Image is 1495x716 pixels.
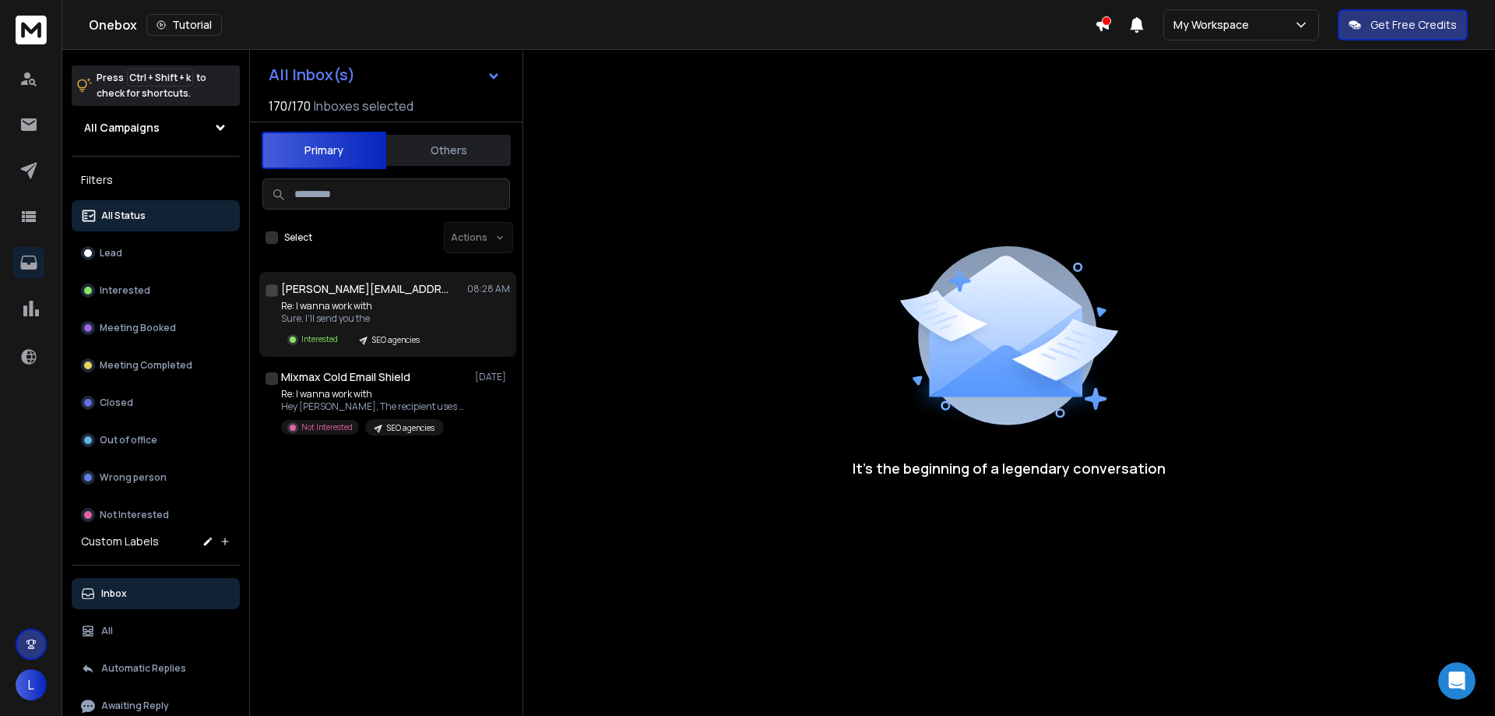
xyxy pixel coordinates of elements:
div: joined the conversation [88,97,244,111]
button: L [16,669,47,700]
p: Interested [100,284,150,297]
div: Close [273,6,301,34]
div: joined the conversation [67,324,266,338]
button: Start recording [99,510,111,523]
div: Onebox [89,14,1095,36]
iframe: Intercom live chat [1438,662,1476,700]
button: All Status [72,200,240,231]
button: Upload attachment [24,510,37,523]
button: Lead [72,238,240,269]
b: Lakshita [88,98,133,109]
h1: All Inbox(s) [269,67,355,83]
p: Re: I wanna work with [281,388,468,400]
img: Profile image for Raj [47,323,62,339]
button: Primary [262,132,386,169]
div: Raj says… [12,357,299,540]
div: Lakshita says… [12,129,299,260]
p: SEO agencies [387,422,434,434]
p: Out of office [100,434,157,446]
button: Wrong person [72,462,240,493]
button: Others [386,133,511,168]
p: Not Interested [100,509,169,521]
p: Interested [301,333,338,345]
button: Gif picker [74,510,86,523]
button: Inbox [72,578,240,609]
button: Not Interested [72,499,240,531]
button: Meeting Booked [72,312,240,344]
div: Lakshita says… [12,93,299,129]
button: All Inbox(s) [256,59,513,90]
p: Meeting Booked [100,322,176,334]
p: Inbox [101,587,127,600]
p: SEO agencies [372,334,420,346]
p: Automatic Replies [101,662,186,675]
button: Emoji picker [49,510,62,523]
button: Tutorial [146,14,222,36]
button: All [72,615,240,647]
span: Ctrl + Shift + k [127,69,193,86]
button: Send a message… [267,504,292,529]
h3: Inboxes selected [314,97,413,115]
p: Sure, I'll send you the [281,312,429,325]
div: Raj says… [12,321,299,357]
div: Thanks for the clarification! The analytics percentage can take a little time to update. It’s cal... [25,390,243,496]
img: Profile image for Box [44,9,69,34]
button: All Campaigns [72,112,240,143]
button: Out of office [72,425,240,456]
div: The percentage is not updating as you can see in the screenshot [69,269,287,299]
div: Hi, [25,366,243,382]
div: The percentage is not updating as you can see in the screenshot [56,259,299,309]
div: Our usual reply time 🕒 [25,41,243,72]
h1: All Campaigns [84,120,160,136]
img: Profile image for Lakshita [68,96,83,111]
button: go back [10,6,40,36]
button: Home [244,6,273,36]
h1: Mixmax Cold Email Shield [281,369,410,385]
div: Hey there, thanks for reaching out. [25,139,243,154]
h3: Filters [72,169,240,191]
p: Press to check for shortcuts. [97,70,206,101]
p: Awaiting Reply [101,700,169,712]
p: The team can also help [76,19,194,35]
p: 08:28 AM [467,283,510,295]
span: 170 / 170 [269,97,311,115]
p: Not Interested [301,421,353,433]
p: Hey [PERSON_NAME], The recipient uses Mixmax [281,400,468,413]
textarea: Message… [13,478,298,504]
div: Hi,Thanks for the clarification! The analytics percentage can take a little time to update. It’s ... [12,357,255,506]
p: Meeting Completed [100,359,192,372]
div: Hey there, thanks for reaching out.Let me check this for you. Could you please clarify what you m... [12,129,255,248]
h1: [PERSON_NAME][EMAIL_ADDRESS][DOMAIN_NAME] [281,281,452,297]
p: Wrong person [100,471,167,484]
b: under 30 minutes [38,57,146,69]
button: Get Free Credits [1338,9,1468,41]
button: Meeting Completed [72,350,240,381]
p: Closed [100,397,133,409]
div: Let me check this for you. Could you please clarify what you mean by analytics are not accurate, ... [25,161,243,238]
p: All [101,625,113,637]
p: Lead [100,247,122,259]
label: Select [284,231,312,244]
button: Interested [72,275,240,306]
p: All Status [101,210,146,222]
p: Get Free Credits [1370,17,1457,33]
p: My Workspace [1173,17,1255,33]
p: [DATE] [475,371,510,383]
h1: Box [76,8,98,19]
button: Automatic Replies [72,653,240,684]
button: Closed [72,387,240,418]
div: Lookamedia says… [12,259,299,321]
h3: Custom Labels [81,534,159,549]
b: [PERSON_NAME] [67,326,154,337]
p: Re: I wanna work with [281,300,429,312]
p: It’s the beginning of a legendary conversation [853,457,1166,479]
